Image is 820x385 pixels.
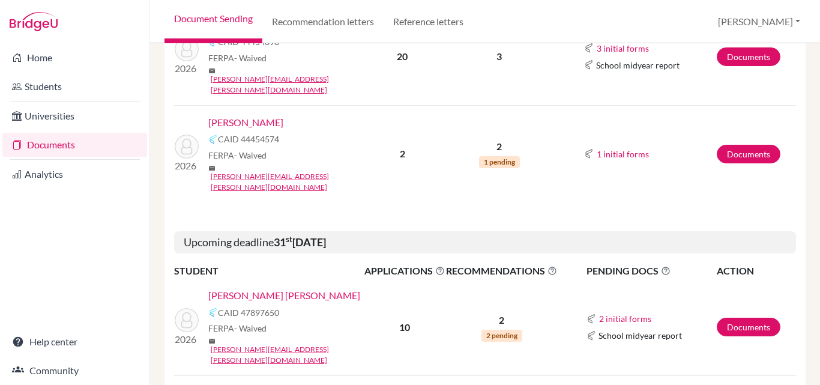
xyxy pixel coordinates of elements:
[2,74,147,99] a: Students
[286,234,292,244] sup: st
[584,60,594,70] img: Common App logo
[218,306,279,319] span: CAID 47897650
[175,159,199,173] p: 2026
[596,147,650,161] button: 1 initial forms
[208,115,283,130] a: [PERSON_NAME]
[446,264,557,278] span: RECOMMENDATIONS
[716,263,796,279] th: ACTION
[713,10,806,33] button: [PERSON_NAME]
[2,359,147,383] a: Community
[211,171,370,193] a: [PERSON_NAME][EMAIL_ADDRESS][PERSON_NAME][DOMAIN_NAME]
[234,323,267,333] span: - Waived
[717,47,780,66] a: Documents
[399,321,410,333] b: 10
[175,308,199,332] img: BORRERO ARMITAGE, MARIA CAMILA
[598,329,682,342] span: School midyear report
[175,135,199,159] img: Navia, Jeronimo
[208,308,218,317] img: Common App logo
[364,264,445,278] span: APPLICATIONS
[10,12,58,31] img: Bridge-U
[584,149,594,159] img: Common App logo
[208,322,267,335] span: FERPA
[479,156,520,168] span: 1 pending
[2,104,147,128] a: Universities
[481,330,522,342] span: 2 pending
[274,235,326,249] b: 31 [DATE]
[234,53,267,63] span: - Waived
[174,263,364,279] th: STUDENT
[2,133,147,157] a: Documents
[175,37,199,61] img: JARAMILLO RICH, JOAQUIN TOMAS
[218,133,279,145] span: CAID 44454574
[446,313,557,327] p: 2
[175,61,199,76] p: 2026
[586,314,596,324] img: Common App logo
[586,264,716,278] span: PENDING DOCS
[584,43,594,53] img: Common App logo
[234,150,267,160] span: - Waived
[208,165,216,172] span: mail
[586,331,596,341] img: Common App logo
[717,145,780,163] a: Documents
[596,41,650,55] button: 3 initial forms
[211,344,372,366] a: [PERSON_NAME][EMAIL_ADDRESS][PERSON_NAME][DOMAIN_NAME]
[208,67,216,74] span: mail
[174,231,796,254] h5: Upcoming deadline
[444,139,555,154] p: 2
[211,74,370,95] a: [PERSON_NAME][EMAIL_ADDRESS][PERSON_NAME][DOMAIN_NAME]
[444,49,555,64] p: 3
[598,312,652,326] button: 2 initial forms
[208,52,267,64] span: FERPA
[2,46,147,70] a: Home
[2,330,147,354] a: Help center
[2,162,147,186] a: Analytics
[717,318,780,336] a: Documents
[596,59,680,71] span: School midyear report
[400,148,405,159] b: 2
[175,332,199,347] p: 2026
[208,149,267,162] span: FERPA
[397,50,408,62] b: 20
[208,338,216,345] span: mail
[208,288,360,303] a: [PERSON_NAME] [PERSON_NAME]
[208,135,218,144] img: Common App logo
